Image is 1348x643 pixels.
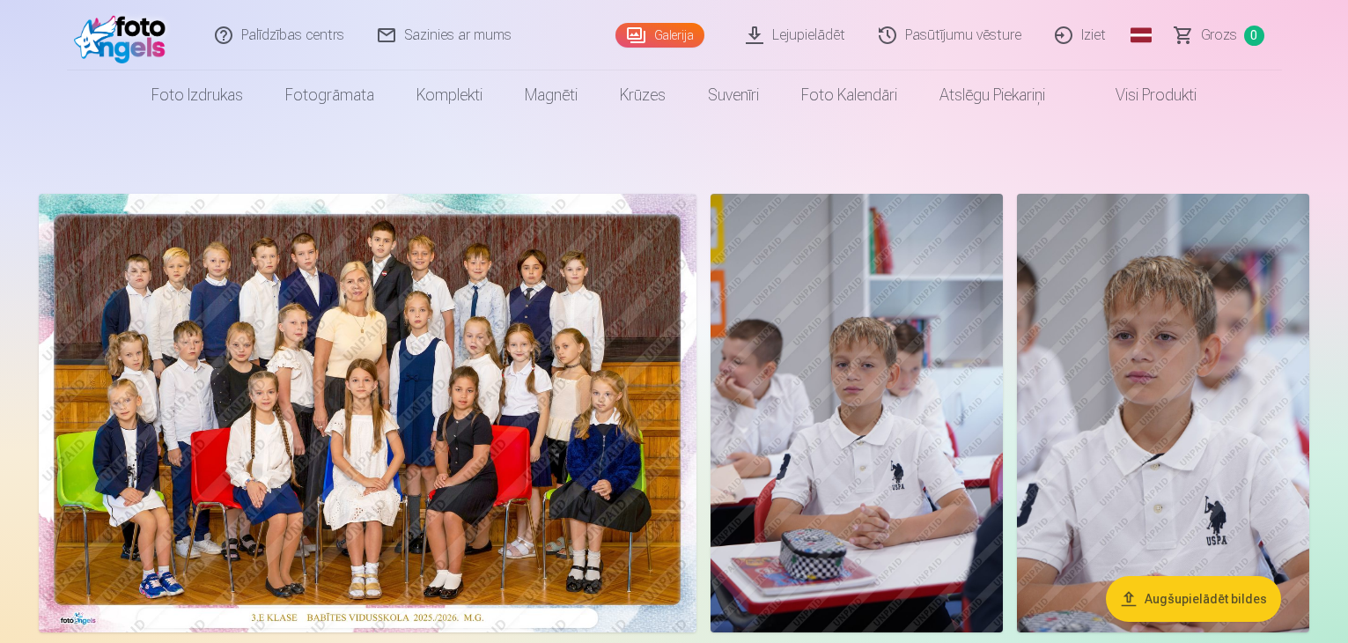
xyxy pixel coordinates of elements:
img: /fa1 [74,7,175,63]
span: Grozs [1201,25,1237,46]
a: Visi produkti [1066,70,1218,120]
a: Suvenīri [687,70,780,120]
a: Foto kalendāri [780,70,918,120]
button: Augšupielādēt bildes [1106,576,1281,622]
a: Foto izdrukas [130,70,264,120]
a: Atslēgu piekariņi [918,70,1066,120]
a: Komplekti [395,70,504,120]
a: Krūzes [599,70,687,120]
a: Galerija [615,23,704,48]
a: Fotogrāmata [264,70,395,120]
a: Magnēti [504,70,599,120]
span: 0 [1244,26,1264,46]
